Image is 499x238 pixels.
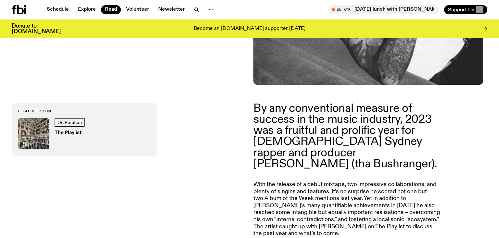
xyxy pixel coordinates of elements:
[122,5,153,14] a: Volunteer
[43,5,73,14] a: Schedule
[253,103,441,169] p: By any conventional measure of success in the music industry, 2023 was a fruitful and prolific ye...
[253,181,441,237] p: With the release of a debut mixtape, two impressive collaborations, and plenty of singles and fea...
[74,5,100,14] a: Explore
[194,26,305,32] p: Become an [DOMAIN_NAME] supporter [DATE]
[55,131,87,135] h3: The Playlist
[328,5,439,14] button: On Air[DATE] lunch with [PERSON_NAME]!
[18,109,151,113] h3: Related Episode
[18,118,151,149] a: A corner shot of the fbi music libraryOn RotationThe Playlist
[154,5,189,14] a: Newsletter
[444,5,487,14] button: Support Us
[101,5,121,14] a: Read
[18,118,49,149] img: A corner shot of the fbi music library
[448,7,474,13] span: Support Us
[12,23,61,34] h3: Donate to [DOMAIN_NAME]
